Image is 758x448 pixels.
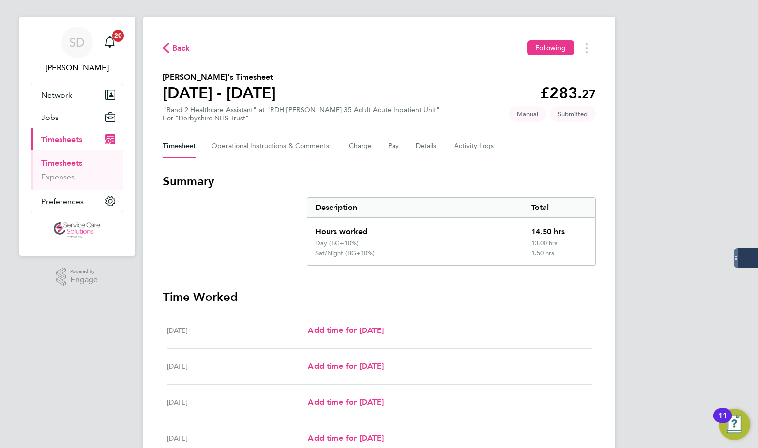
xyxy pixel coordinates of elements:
button: Timesheets [31,128,123,150]
div: [DATE] [167,325,308,336]
div: 14.50 hrs [523,218,595,239]
div: Description [307,198,523,217]
span: Add time for [DATE] [308,326,384,335]
span: 20 [112,30,124,42]
span: Network [41,90,72,100]
div: 13.00 hrs [523,239,595,249]
span: Back [172,42,190,54]
a: Powered byEngage [56,268,98,286]
div: 1.50 hrs [523,249,595,265]
h3: Time Worked [163,289,596,305]
div: Sat/Night (BG+10%) [315,249,375,257]
div: Timesheets [31,150,123,190]
button: Back [163,42,190,54]
div: [DATE] [167,396,308,408]
h2: [PERSON_NAME]'s Timesheet [163,71,276,83]
button: Pay [388,134,400,158]
span: This timesheet is Submitted. [550,106,596,122]
span: Jobs [41,113,59,122]
div: Total [523,198,595,217]
div: [DATE] [167,360,308,372]
h3: Summary [163,174,596,189]
button: Activity Logs [454,134,495,158]
button: Network [31,84,123,106]
span: 27 [582,87,596,101]
div: For "Derbyshire NHS Trust" [163,114,440,122]
span: Add time for [DATE] [308,397,384,407]
button: Timesheets Menu [578,40,596,56]
span: Timesheets [41,135,82,144]
button: Preferences [31,190,123,212]
button: Details [416,134,438,158]
button: Timesheet [163,134,196,158]
a: Add time for [DATE] [308,360,384,372]
img: servicecare-logo-retina.png [54,222,100,238]
button: Following [527,40,574,55]
span: SD [69,36,85,49]
div: [DATE] [167,432,308,444]
div: Hours worked [307,218,523,239]
button: Jobs [31,106,123,128]
span: Add time for [DATE] [308,433,384,443]
span: Add time for [DATE] [308,361,384,371]
div: 11 [718,416,727,428]
button: Charge [349,134,372,158]
a: SD[PERSON_NAME] [31,27,123,74]
button: Operational Instructions & Comments [212,134,333,158]
a: 20 [100,27,120,58]
a: Add time for [DATE] [308,396,384,408]
span: Samantha Dix [31,62,123,74]
a: Add time for [DATE] [308,325,384,336]
a: Add time for [DATE] [308,432,384,444]
a: Timesheets [41,158,82,168]
a: Expenses [41,172,75,181]
span: Following [535,43,566,52]
span: Engage [70,276,98,284]
nav: Main navigation [19,17,135,256]
div: Summary [307,197,596,266]
a: Go to home page [31,222,123,238]
span: This timesheet was manually created. [509,106,546,122]
button: Open Resource Center, 11 new notifications [719,409,750,440]
h1: [DATE] - [DATE] [163,83,276,103]
app-decimal: £283. [540,84,596,102]
span: Preferences [41,197,84,206]
div: Day (BG+10%) [315,239,359,247]
div: "Band 2 Healthcare Assistant" at "RDH [PERSON_NAME] 35 Adult Acute Inpatient Unit" [163,106,440,122]
span: Powered by [70,268,98,276]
